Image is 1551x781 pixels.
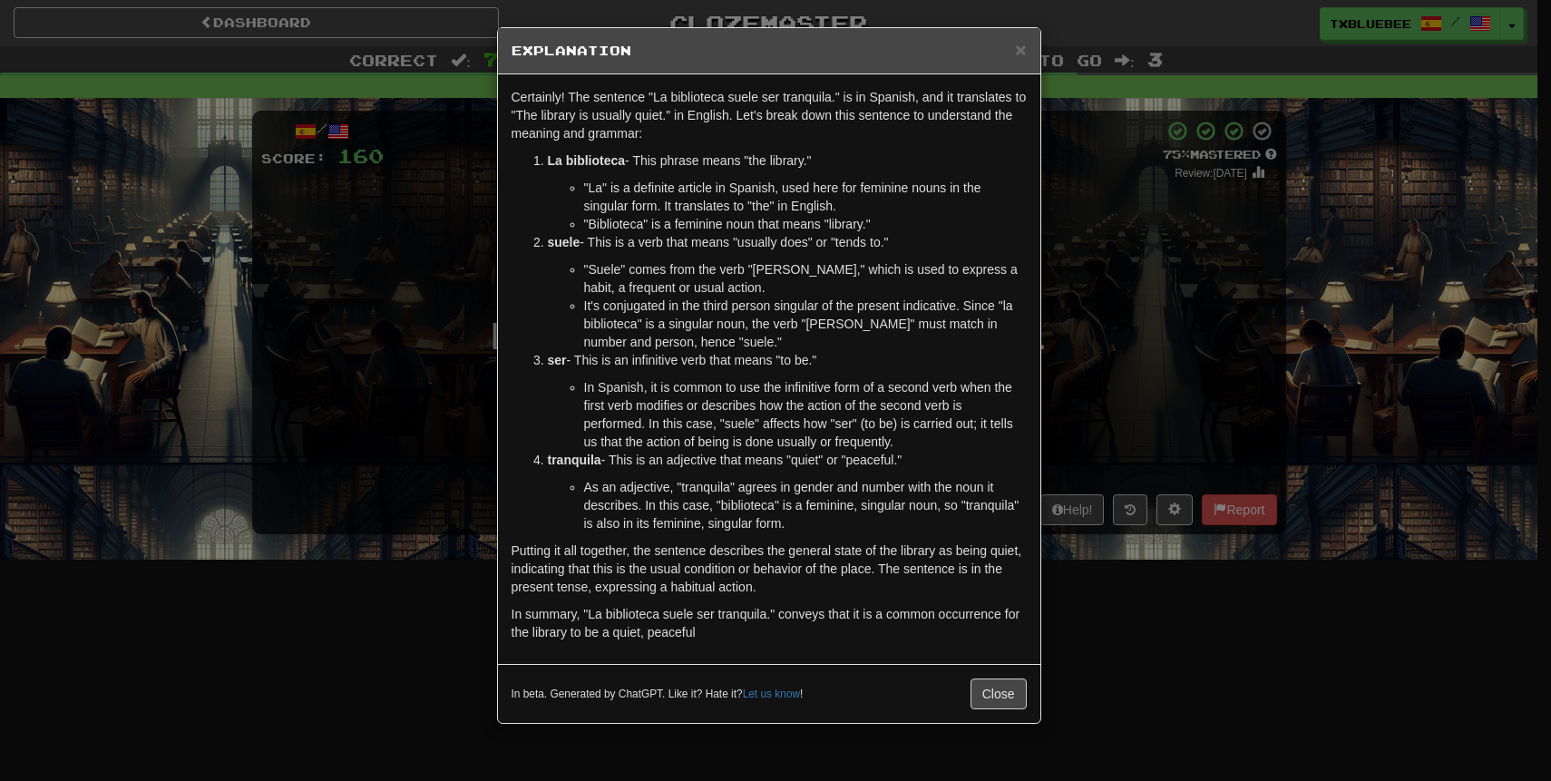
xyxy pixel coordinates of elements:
span: × [1015,39,1026,60]
p: Certainly! The sentence "La biblioteca suele ser tranquila." is in Spanish, and it translates to ... [512,88,1027,142]
strong: ser [548,353,567,367]
strong: La biblioteca [548,153,626,168]
a: Let us know [743,688,800,700]
p: - This phrase means "the library." [548,151,1027,170]
p: Putting it all together, the sentence describes the general state of the library as being quiet, ... [512,542,1027,596]
p: - This is an infinitive verb that means "to be." [548,351,1027,369]
h5: Explanation [512,42,1027,60]
li: "La" is a definite article in Spanish, used here for feminine nouns in the singular form. It tran... [584,179,1027,215]
li: As an adjective, "tranquila" agrees in gender and number with the noun it describes. In this case... [584,478,1027,532]
p: - This is an adjective that means "quiet" or "peaceful." [548,451,1027,469]
button: Close [1015,40,1026,59]
button: Close [971,678,1027,709]
strong: suele [548,235,580,249]
strong: tranquila [548,453,601,467]
li: "Biblioteca" is a feminine noun that means "library." [584,215,1027,233]
small: In beta. Generated by ChatGPT. Like it? Hate it? ! [512,687,804,702]
li: It's conjugated in the third person singular of the present indicative. Since "la biblioteca" is ... [584,297,1027,351]
p: - This is a verb that means "usually does" or "tends to." [548,233,1027,251]
p: In summary, "La biblioteca suele ser tranquila." conveys that it is a common occurrence for the l... [512,605,1027,641]
li: "Suele" comes from the verb "[PERSON_NAME]," which is used to express a habit, a frequent or usua... [584,260,1027,297]
li: In Spanish, it is common to use the infinitive form of a second verb when the first verb modifies... [584,378,1027,451]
